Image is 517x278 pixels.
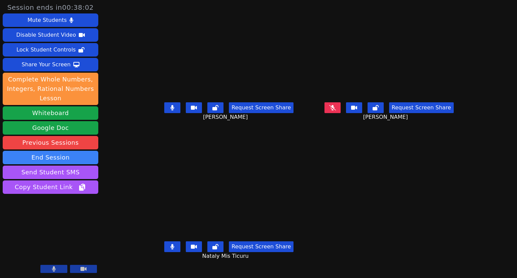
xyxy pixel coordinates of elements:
[22,59,71,70] div: Share Your Screen
[3,43,98,57] button: Lock Student Controls
[389,102,454,113] button: Request Screen Share
[3,28,98,42] button: Disable Student Video
[3,58,98,71] button: Share Your Screen
[229,241,294,252] button: Request Screen Share
[16,44,76,55] div: Lock Student Controls
[363,113,410,121] span: [PERSON_NAME]
[16,30,76,40] div: Disable Student Video
[3,151,98,164] button: End Session
[3,180,98,194] button: Copy Student Link
[62,3,94,11] time: 00:38:02
[15,182,86,192] span: Copy Student Link
[203,113,249,121] span: [PERSON_NAME]
[3,73,98,105] button: Complete Whole Numbers, Integers, Rational Numbers Lesson
[202,252,250,260] span: Nataly Mis Ticuru
[3,13,98,27] button: Mute Students
[3,166,98,179] button: Send Student SMS
[3,121,98,135] a: Google Doc
[7,3,94,12] span: Session ends in
[3,136,98,149] a: Previous Sessions
[28,15,67,26] div: Mute Students
[229,102,294,113] button: Request Screen Share
[3,106,98,120] button: Whiteboard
